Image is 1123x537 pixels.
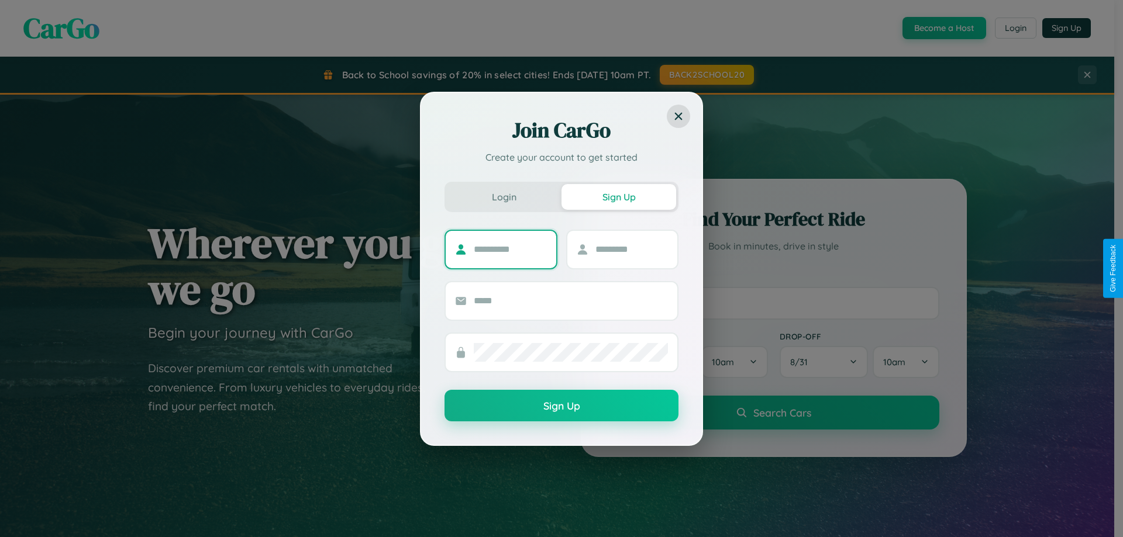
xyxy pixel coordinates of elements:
[445,116,678,144] h2: Join CarGo
[445,150,678,164] p: Create your account to get started
[447,184,561,210] button: Login
[1109,245,1117,292] div: Give Feedback
[445,390,678,421] button: Sign Up
[561,184,676,210] button: Sign Up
